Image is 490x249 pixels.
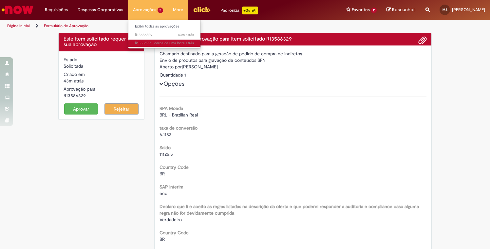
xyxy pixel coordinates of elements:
[242,7,258,14] p: +GenAi
[64,63,139,69] div: Solicitada
[160,190,167,196] span: ecc
[78,7,123,13] span: Despesas Corporativas
[160,50,427,57] div: Chamado destinado para a geração de pedido de compra de indiretos.
[160,72,427,78] div: Quantidade 1
[154,41,194,45] span: cerca de uma hora atrás
[160,184,183,190] b: SAP Interim
[160,63,182,70] label: Aberto por
[160,57,427,63] div: Envio de produtos para gravação de conteúdos SFN
[7,23,30,28] a: Página inicial
[392,7,416,13] span: Rascunhos
[160,145,171,151] b: Saldo
[160,217,182,222] span: Verdadeiro
[128,31,200,39] a: Aberto R13586329 :
[5,20,322,32] ul: Trilhas de página
[128,20,201,49] ul: Aprovações
[160,132,171,137] span: 6.1182
[128,23,200,30] a: Exibir todas as aprovações
[178,32,194,37] time: 01/10/2025 14:34:03
[135,32,194,38] span: R13586329
[160,105,183,111] b: RPA Moeda
[160,171,165,177] span: BR
[133,7,156,13] span: Aprovações
[160,112,198,118] span: BRL - Brazilian Real
[135,41,194,46] span: R13586221
[160,204,419,216] b: Declaro que li e aceito as regras listadas na descrição da oferta e que poderei responder a audit...
[64,71,85,78] label: Criado em
[452,7,485,12] span: [PERSON_NAME]
[64,36,139,48] h4: Este Item solicitado requer a sua aprovação
[64,86,95,92] label: Aprovação para
[64,78,139,84] div: 01/10/2025 14:34:03
[173,7,183,13] span: More
[158,8,163,13] span: 2
[64,92,139,99] div: R13586329
[160,164,189,170] b: Country Code
[443,8,447,12] span: MS
[104,103,139,115] button: Rejeitar
[352,7,370,13] span: Favoritos
[128,40,200,47] a: Aberto R13586221 :
[160,36,427,42] h4: Solicitação de aprovação para Item solicitado R13586329
[193,5,211,14] img: click_logo_yellow_360x200.png
[160,230,189,236] b: Country Code
[160,63,427,72] div: [PERSON_NAME]
[220,7,258,14] div: Padroniza
[371,8,377,13] span: 2
[45,7,68,13] span: Requisições
[64,78,84,84] span: 43m atrás
[178,32,194,37] span: 43m atrás
[160,236,165,242] span: BR
[44,23,88,28] a: Formulário de Aprovação
[386,7,416,13] a: Rascunhos
[1,3,34,16] img: ServiceNow
[64,103,98,115] button: Aprovar
[64,78,84,84] time: 01/10/2025 14:34:03
[160,125,198,131] b: taxa de conversão
[160,151,173,157] span: 11125.5
[64,56,77,63] label: Estado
